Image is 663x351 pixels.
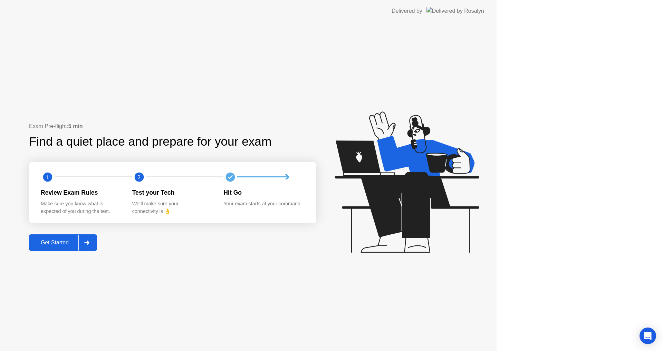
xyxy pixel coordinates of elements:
div: Delivered by [392,7,422,15]
div: Make sure you know what is expected of you during the test. [41,200,121,215]
div: Open Intercom Messenger [640,328,656,344]
b: 5 min [68,123,83,129]
text: 1 [46,174,49,180]
div: Hit Go [223,188,304,197]
div: Find a quiet place and prepare for your exam [29,133,272,151]
div: Exam Pre-flight: [29,122,316,130]
div: Get Started [31,240,78,246]
text: 2 [138,174,141,180]
div: Test your Tech [132,188,213,197]
div: We’ll make sure your connectivity is 👌 [132,200,213,215]
img: Delivered by Rosalyn [426,7,484,15]
button: Get Started [29,234,97,251]
div: Your exam starts at your command [223,200,304,208]
div: Review Exam Rules [41,188,121,197]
